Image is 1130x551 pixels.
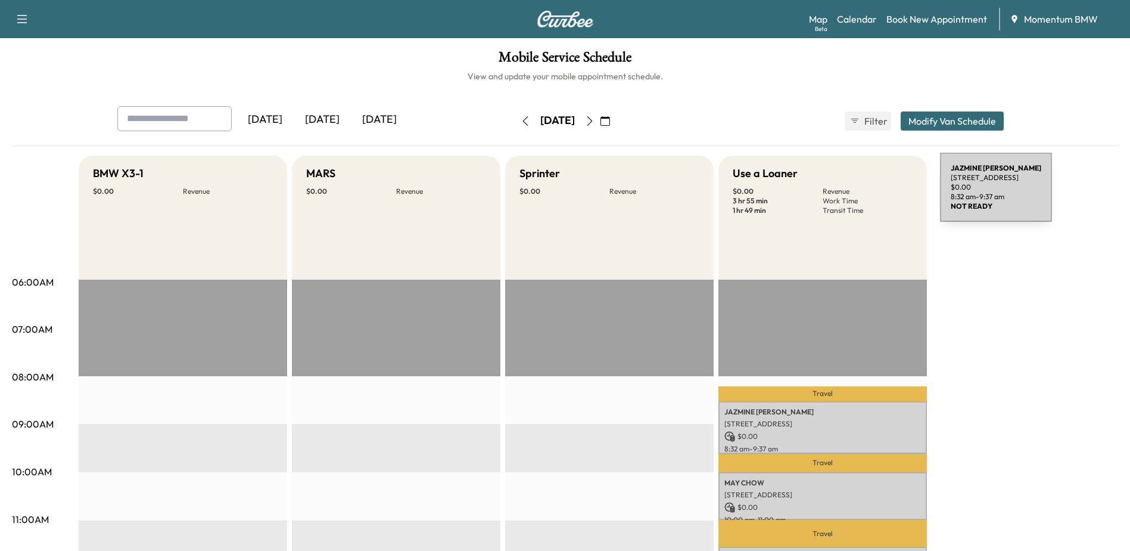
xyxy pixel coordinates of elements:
p: JAZMINE [PERSON_NAME] [724,407,921,417]
p: 07:00AM [12,322,52,336]
p: 11:00AM [12,512,49,527]
p: 09:00AM [12,417,54,431]
p: $ 0.00 [724,502,921,513]
button: Modify Van Schedule [901,112,1004,131]
p: 10:00 am - 11:00 am [724,515,921,525]
p: $ 0.00 [519,187,609,196]
p: Travel [718,454,927,472]
p: [STREET_ADDRESS] [724,490,921,500]
div: [DATE] [236,106,294,134]
div: [DATE] [540,113,575,128]
div: Beta [815,24,827,33]
p: Travel [718,386,927,402]
a: Book New Appointment [886,12,987,26]
img: Curbee Logo [537,11,594,27]
h5: BMW X3-1 [93,165,144,182]
div: [DATE] [294,106,351,134]
p: Travel [718,520,927,546]
p: $ 0.00 [306,187,396,196]
p: Work Time [823,196,913,206]
button: Filter [845,112,891,131]
p: 8:32 am - 9:37 am [724,444,921,454]
h1: Mobile Service Schedule [12,50,1118,70]
p: Transit Time [823,206,913,215]
span: Momentum BMW [1024,12,1098,26]
h6: View and update your mobile appointment schedule. [12,70,1118,82]
p: Revenue [396,187,486,196]
p: 1 hr 49 min [733,206,823,215]
h5: Use a Loaner [733,165,798,182]
p: Revenue [183,187,273,196]
p: Revenue [609,187,699,196]
h5: MARS [306,165,335,182]
a: MapBeta [809,12,827,26]
p: $ 0.00 [733,187,823,196]
p: $ 0.00 [724,431,921,442]
p: 08:00AM [12,370,54,384]
p: $ 0.00 [93,187,183,196]
p: [STREET_ADDRESS] [724,419,921,429]
a: Calendar [837,12,877,26]
p: Revenue [823,187,913,196]
h5: Sprinter [519,165,560,182]
p: 06:00AM [12,275,54,289]
p: 10:00AM [12,465,52,479]
span: Filter [864,114,886,128]
p: MAY CHOW [724,478,921,488]
div: [DATE] [351,106,408,134]
p: 3 hr 55 min [733,196,823,206]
